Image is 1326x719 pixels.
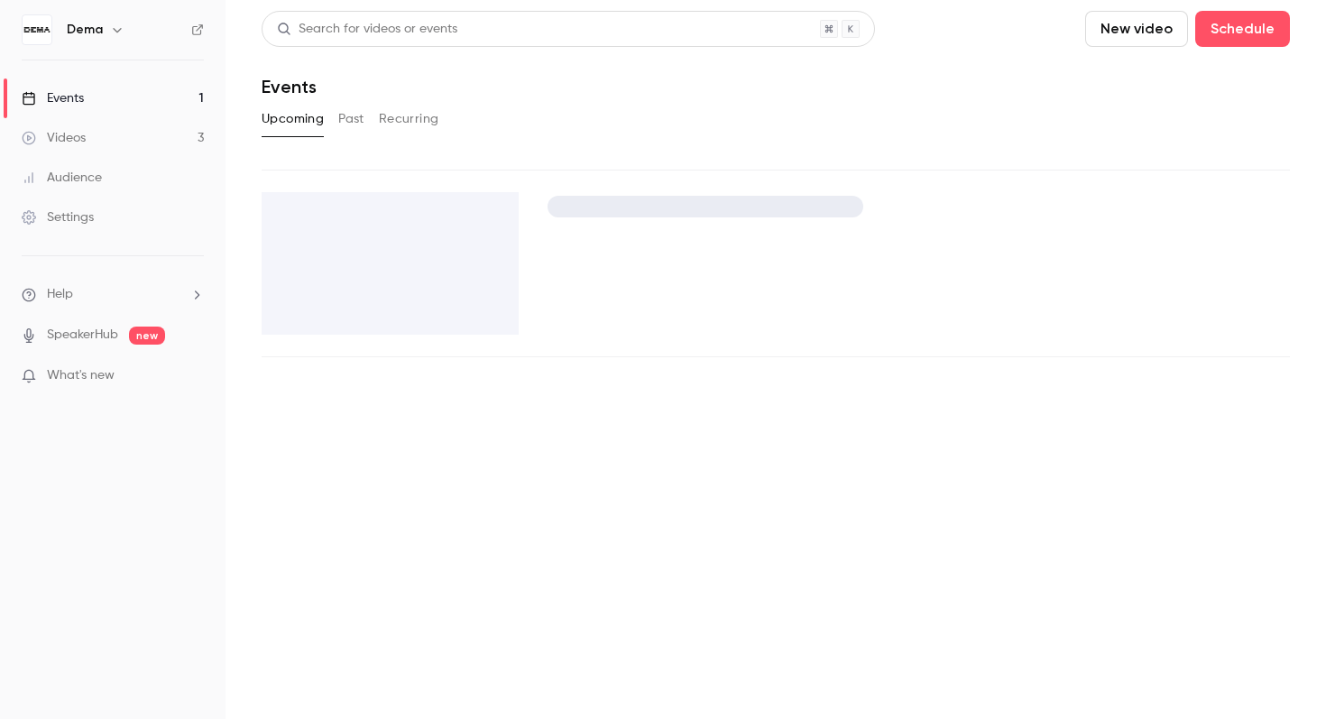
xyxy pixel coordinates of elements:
span: What's new [47,366,115,385]
div: Videos [22,129,86,147]
span: Help [47,285,73,304]
button: Recurring [379,105,439,134]
li: help-dropdown-opener [22,285,204,304]
div: Search for videos or events [277,20,457,39]
div: Audience [22,169,102,187]
h1: Events [262,76,317,97]
button: Past [338,105,364,134]
button: Upcoming [262,105,324,134]
button: Schedule [1195,11,1290,47]
img: Dema [23,15,51,44]
div: Events [22,89,84,107]
button: New video [1085,11,1188,47]
span: new [129,327,165,345]
a: SpeakerHub [47,326,118,345]
div: Settings [22,208,94,226]
h6: Dema [67,21,103,39]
